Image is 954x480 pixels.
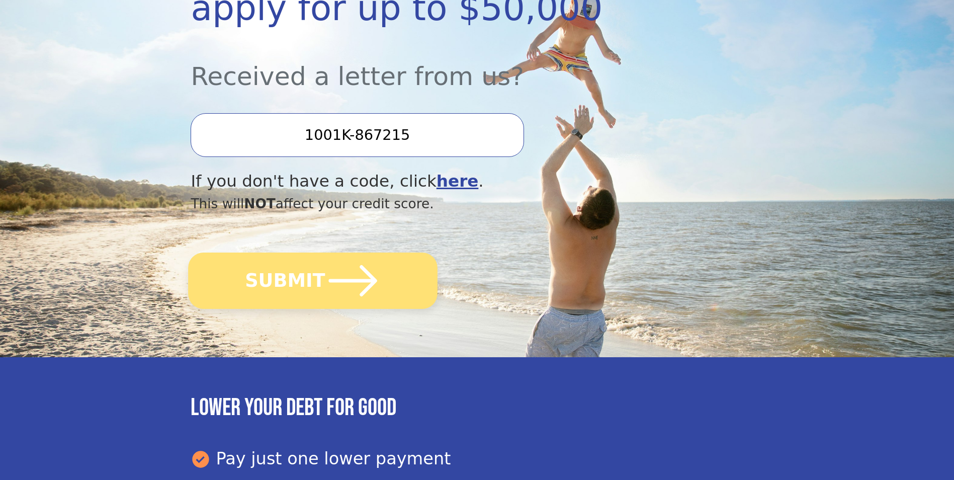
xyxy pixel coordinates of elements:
a: here [437,172,479,191]
div: This will affect your credit score. [191,194,677,214]
div: Received a letter from us? [191,34,677,95]
div: Pay just one lower payment [191,446,763,471]
h3: Lower your debt for good [191,393,763,423]
span: NOT [244,196,276,211]
div: If you don't have a code, click . [191,169,677,194]
input: Enter your Offer Code: [191,113,524,156]
button: SUBMIT [189,253,438,309]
